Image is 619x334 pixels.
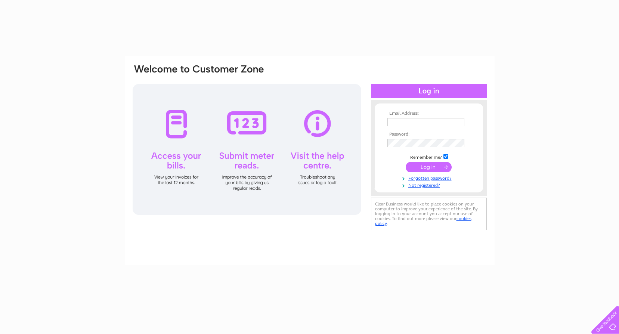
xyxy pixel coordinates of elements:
[387,181,472,188] a: Not registered?
[371,198,487,230] div: Clear Business would like to place cookies on your computer to improve your experience of the sit...
[386,111,472,116] th: Email Address:
[406,162,452,172] input: Submit
[386,132,472,137] th: Password:
[387,174,472,181] a: Forgotten password?
[386,153,472,160] td: Remember me?
[375,216,471,226] a: cookies policy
